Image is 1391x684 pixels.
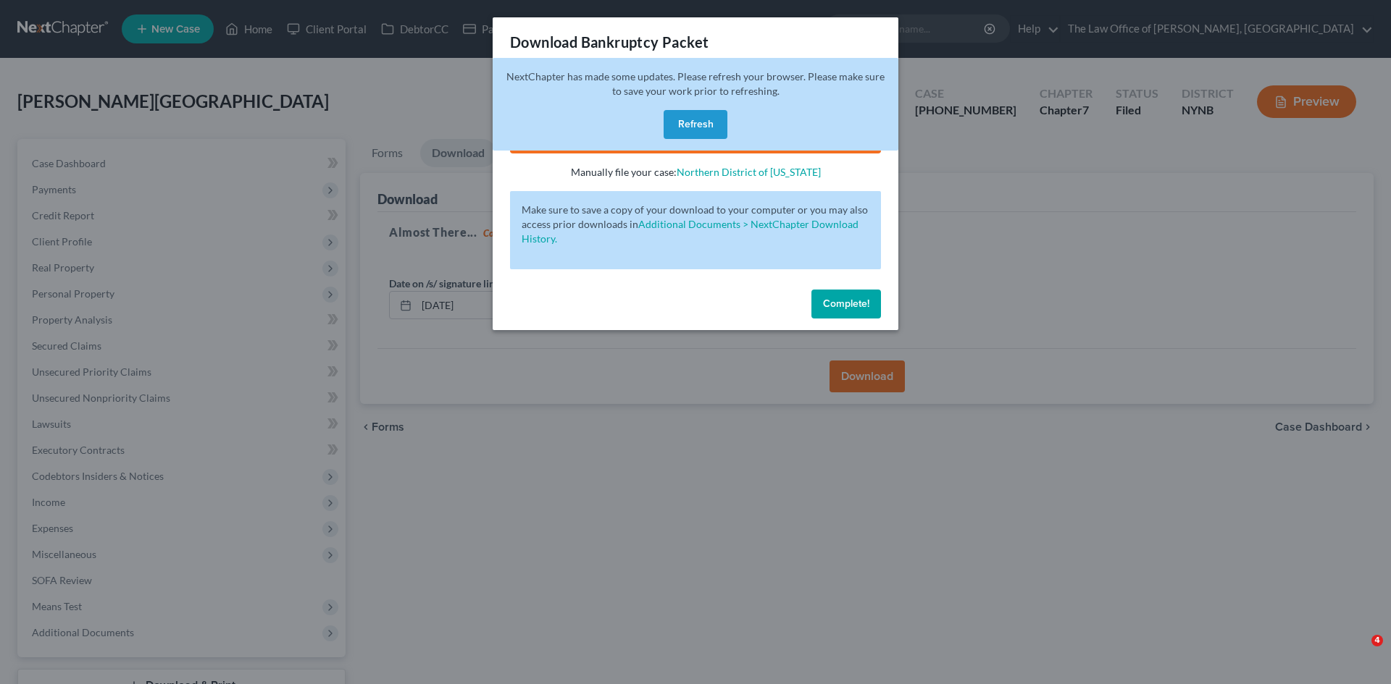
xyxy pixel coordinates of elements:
[811,290,881,318] button: Complete!
[506,70,885,97] span: NextChapter has made some updates. Please refresh your browser. Please make sure to save your wor...
[522,203,869,246] p: Make sure to save a copy of your download to your computer or you may also access prior downloads in
[823,297,869,310] span: Complete!
[1371,635,1383,646] span: 4
[677,166,821,178] a: Northern District of [US_STATE]
[664,110,727,139] button: Refresh
[522,218,859,245] a: Additional Documents > NextChapter Download History.
[510,32,709,52] h3: Download Bankruptcy Packet
[510,165,881,180] p: Manually file your case:
[1342,635,1377,670] iframe: Intercom live chat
